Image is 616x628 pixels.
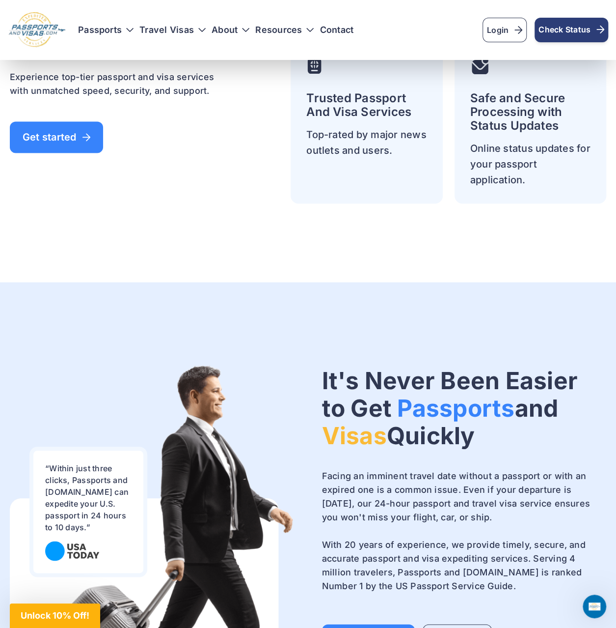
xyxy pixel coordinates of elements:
a: Check Status [535,18,608,42]
h2: It's Never Been Easier to Get and Quickly [322,367,607,449]
h3: Resources [255,25,314,35]
a: Login [482,18,527,42]
p: Top-rated by major news outlets and users. [306,127,427,158]
span: Get started [23,132,90,142]
span: Visas [322,421,387,450]
h4: Trusted Passport And Visa Services [306,91,427,119]
div: Unlock 10% Off! [10,603,100,628]
p: Facing an imminent travel date without a passport or with an expired one is a common issue. Even ... [322,469,607,524]
span: Check Status [538,24,604,35]
span: Unlock 10% Off! [21,610,89,621]
p: Online status updates for your passport application. [470,141,590,188]
a: About [212,25,238,35]
img: Logo [8,12,66,48]
span: Login [487,24,522,36]
iframe: Intercom live chat [583,595,606,618]
p: “Within just three clicks, Passports and [DOMAIN_NAME] can expedite your U.S. passport in 24 hour... [45,462,132,533]
img: The USA Today [45,541,100,561]
h3: Travel Visas [139,25,206,35]
span: Passports [397,393,514,422]
h3: Passports [78,25,134,35]
a: Contact [320,25,353,35]
p: With 20 years of experience, we provide timely, secure, and accurate passport and visa expediting... [322,538,607,593]
h4: Safe and Secure Processing with Status Updates [470,91,590,133]
p: Experience top-tier passport and visa services with unmatched speed, security, and support. [10,70,271,98]
a: Get started [10,121,103,153]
